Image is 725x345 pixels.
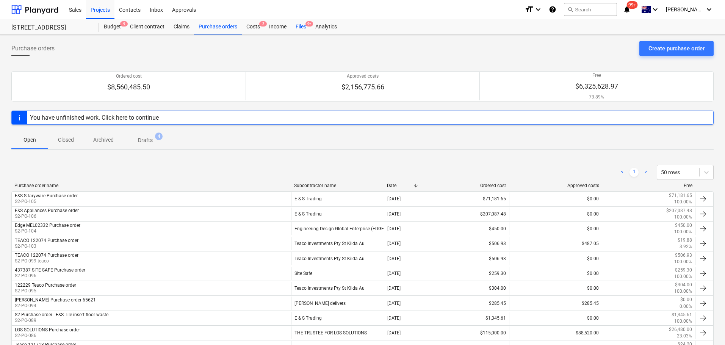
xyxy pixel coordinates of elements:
p: S2-PO-106 [15,213,79,220]
p: 100.00% [674,199,692,205]
a: Previous page [617,168,626,177]
p: Approved costs [341,73,384,80]
div: $259.30 [416,267,509,280]
div: $1,345.61 [416,312,509,325]
p: 100.00% [674,288,692,295]
i: Knowledge base [549,5,556,14]
p: S2-PO-094 [15,303,96,309]
p: $259.30 [675,267,692,273]
p: Closed [57,136,75,144]
p: 100.00% [674,273,692,280]
p: $2,156,775.66 [341,83,384,92]
a: Income [265,19,291,34]
div: $0.00 [509,222,602,235]
div: TEACO 122074 Purchase order [15,238,78,243]
div: $0.00 [509,252,602,265]
span: Purchase orders [11,44,55,53]
a: Client contract [125,19,169,34]
p: 0.00% [680,303,692,310]
i: format_size [525,5,534,14]
div: $487.05 [509,237,602,250]
div: TEACO 122074 Purchase order [15,253,78,258]
a: Files9+ [291,19,311,34]
span: 2 [259,21,267,27]
p: 100.00% [674,229,692,235]
a: Page 1 is your current page [629,168,639,177]
div: $0.00 [509,267,602,280]
p: 23.03% [677,333,692,339]
p: $1,345.61 [672,312,692,318]
p: $304.00 [675,282,692,288]
div: E & S Trading [291,312,384,325]
div: Ordered cost [419,183,506,188]
div: Approved costs [512,183,599,188]
div: Site Safe [291,267,384,280]
div: Teaco Investments Pty St Kilda Au [291,237,384,250]
div: Free [605,183,692,188]
div: $207,087.48 [416,208,509,220]
div: E & S Trading [291,208,384,220]
div: 122229 Teaco Purchase order [15,283,76,288]
div: [DATE] [387,241,401,246]
p: S2-PO-096 [15,273,85,279]
div: Edge MEL02332 Purchase order [15,223,80,228]
p: $506.93 [675,252,692,259]
i: keyboard_arrow_down [534,5,543,14]
div: [PERSON_NAME] Purchase order 65621 [15,297,96,303]
div: [DATE] [387,315,401,321]
div: Create purchase order [648,44,705,53]
div: $115,000.00 [416,326,509,339]
p: Open [20,136,39,144]
span: 9 [120,21,128,27]
p: 100.00% [674,214,692,220]
p: $207,087.48 [666,208,692,214]
p: Archived [93,136,114,144]
div: $88,520.00 [509,326,602,339]
a: Costs2 [242,19,265,34]
p: Drafts [138,136,153,144]
div: [STREET_ADDRESS] [11,24,90,32]
div: S2 Purchase order - E&S Tile insert floor waste [15,312,108,317]
div: Subcontractor name [294,183,381,188]
p: $6,325,628.97 [575,82,618,91]
p: $8,560,485.50 [107,83,150,92]
p: 100.00% [674,259,692,265]
div: [DATE] [387,330,401,336]
a: Purchase orders [194,19,242,34]
p: $26,480.00 [669,326,692,333]
div: [DATE] [387,301,401,306]
div: $285.45 [416,297,509,309]
div: $506.93 [416,237,509,250]
div: $304.00 [416,282,509,295]
div: $285.45 [509,297,602,309]
p: S2-PO-086 [15,333,80,339]
div: Chat Widget [687,309,725,345]
p: S2-PO-095 [15,288,76,294]
div: E & S Trading [291,192,384,205]
div: $0.00 [509,192,602,205]
p: $71,181.65 [669,192,692,199]
div: [DATE] [387,256,401,261]
div: Teaco Investments Pty St Kilda Au [291,282,384,295]
p: Free [575,72,618,79]
p: Ordered cost [107,73,150,80]
i: notifications [623,5,631,14]
span: 4 [155,133,163,140]
div: $71,181.65 [416,192,509,205]
a: Budget9 [99,19,125,34]
a: Analytics [311,19,341,34]
p: S2-PO-104 [15,228,80,234]
p: $450.00 [675,222,692,229]
p: 100.00% [674,318,692,325]
div: You have unfinished work. Click here to continue [30,114,159,121]
div: [DATE] [387,286,401,291]
div: [DATE] [387,211,401,217]
a: Claims [169,19,194,34]
p: S2-PO-105 [15,198,78,205]
p: $0.00 [680,297,692,303]
div: [DATE] [387,226,401,231]
div: $0.00 [509,282,602,295]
